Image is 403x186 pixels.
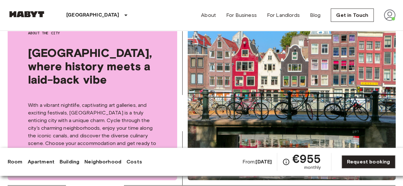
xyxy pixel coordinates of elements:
[242,158,272,165] span: From:
[342,155,395,169] a: Request booking
[8,11,46,17] img: Habyt
[226,11,257,19] a: For Business
[84,158,121,166] a: Neighborhood
[188,10,396,180] img: Amsterdam, where history meets a laid-back vibe
[331,9,374,22] a: Get in Touch
[60,158,79,166] a: Building
[267,11,300,19] a: For Landlords
[282,158,290,166] svg: Check cost overview for full price breakdown. Please note that discounts apply to new joiners onl...
[66,11,119,19] p: [GEOGRAPHIC_DATA]
[8,158,23,166] a: Room
[255,159,272,165] b: [DATE]
[28,30,157,36] span: About the city
[28,101,157,155] p: With a vibrant nightlife, captivating art galleries, and exciting festivals, [GEOGRAPHIC_DATA] is...
[304,164,321,171] span: monthly
[126,158,142,166] a: Costs
[28,158,54,166] a: Apartment
[310,11,321,19] a: Blog
[292,153,321,164] span: €955
[201,11,216,19] a: About
[384,10,395,21] img: avatar
[28,46,157,86] span: [GEOGRAPHIC_DATA], where history meets a laid-back vibe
